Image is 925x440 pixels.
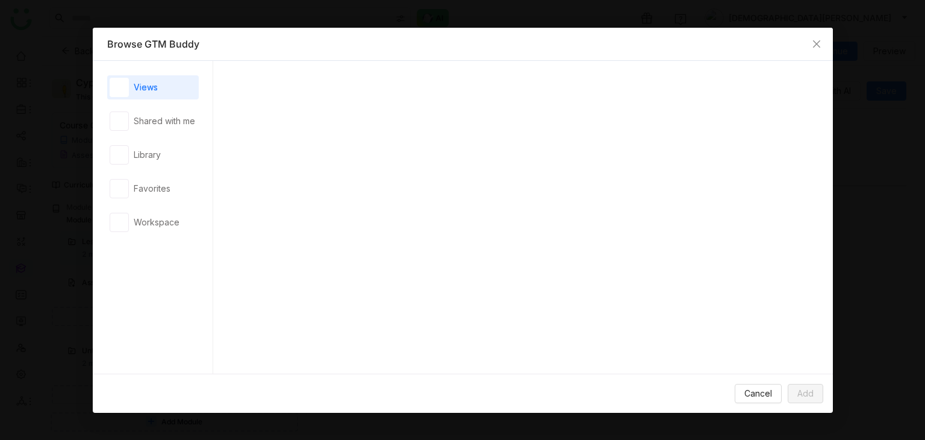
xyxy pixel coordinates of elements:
[134,81,158,94] div: Views
[800,28,832,60] button: Close
[134,216,179,229] div: Workspace
[134,115,195,128] div: Shared with me
[107,37,818,51] div: Browse GTM Buddy
[744,387,771,400] span: Cancel
[734,384,781,403] button: Cancel
[134,182,170,195] div: Favorites
[787,384,823,403] button: Add
[134,148,161,162] div: Library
